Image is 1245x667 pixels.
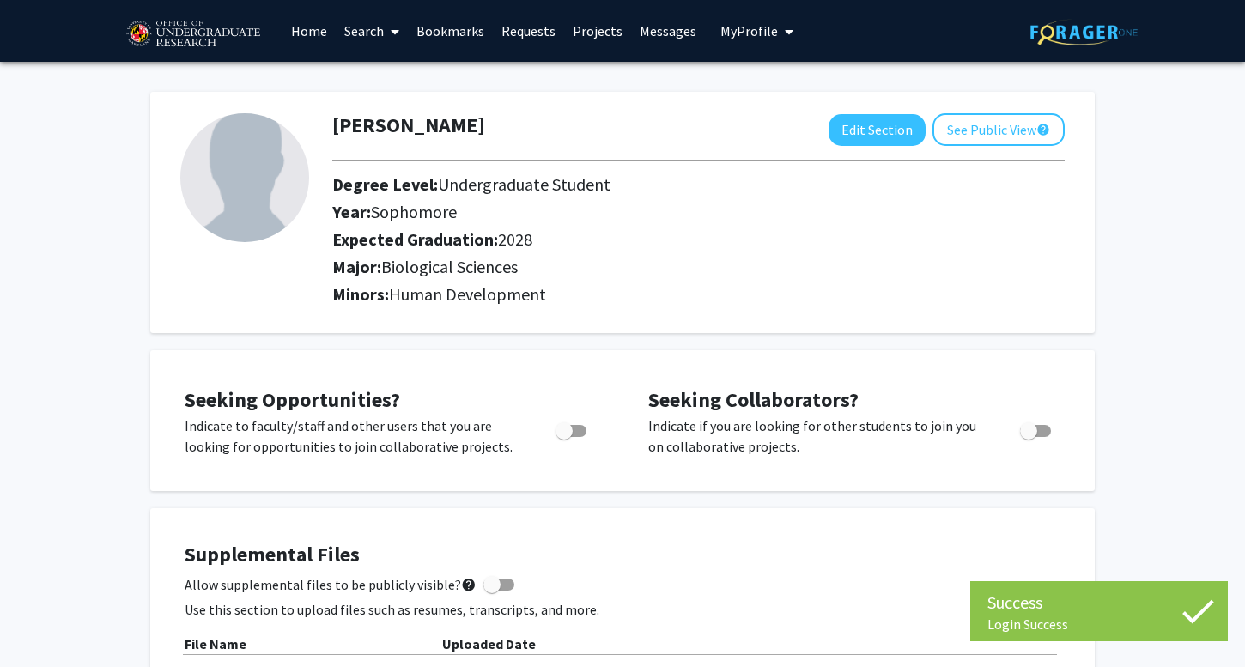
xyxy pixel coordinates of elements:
[332,202,987,222] h2: Year:
[180,113,309,242] img: Profile Picture
[631,1,705,61] a: Messages
[332,229,987,250] h2: Expected Graduation:
[438,173,610,195] span: Undergraduate Student
[185,543,1060,567] h4: Supplemental Files
[987,615,1211,633] div: Login Success
[389,283,546,305] span: Human Development
[408,1,493,61] a: Bookmarks
[498,228,532,250] span: 2028
[332,113,485,138] h1: [PERSON_NAME]
[493,1,564,61] a: Requests
[282,1,336,61] a: Home
[332,284,1065,305] h2: Minors:
[829,114,926,146] button: Edit Section
[13,590,73,654] iframe: Chat
[332,257,1065,277] h2: Major:
[371,201,457,222] span: Sophomore
[185,635,246,652] b: File Name
[120,13,265,56] img: University of Maryland Logo
[987,590,1211,615] div: Success
[1013,415,1060,441] div: Toggle
[932,113,1065,146] button: See Public View
[1036,119,1050,140] mat-icon: help
[185,386,400,413] span: Seeking Opportunities?
[648,415,987,457] p: Indicate if you are looking for other students to join you on collaborative projects.
[336,1,408,61] a: Search
[381,256,518,277] span: Biological Sciences
[564,1,631,61] a: Projects
[720,22,778,39] span: My Profile
[185,574,477,595] span: Allow supplemental files to be publicly visible?
[442,635,536,652] b: Uploaded Date
[332,174,987,195] h2: Degree Level:
[1030,19,1138,45] img: ForagerOne Logo
[461,574,477,595] mat-icon: help
[549,415,596,441] div: Toggle
[648,386,859,413] span: Seeking Collaborators?
[185,599,1060,620] p: Use this section to upload files such as resumes, transcripts, and more.
[185,415,523,457] p: Indicate to faculty/staff and other users that you are looking for opportunities to join collabor...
